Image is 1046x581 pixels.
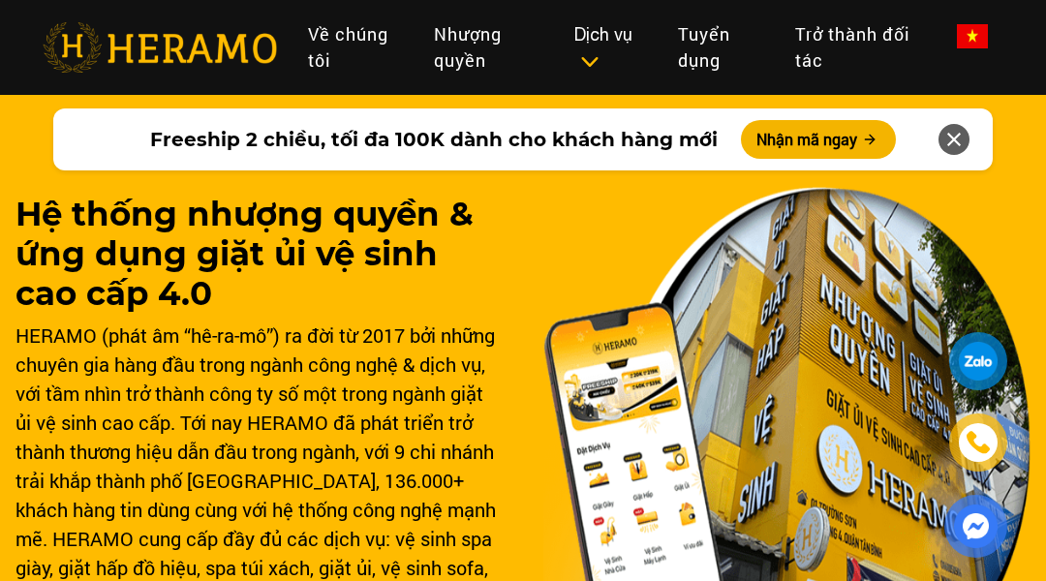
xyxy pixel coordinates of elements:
[579,52,600,72] img: subToggleIcon
[150,125,718,154] span: Freeship 2 chiều, tối đa 100K dành cho khách hàng mới
[43,22,277,73] img: heramo-logo.png
[418,14,559,81] a: Nhượng quyền
[574,21,646,74] div: Dịch vụ
[15,195,503,313] h1: Hệ thống nhượng quyền & ứng dụng giặt ủi vệ sinh cao cấp 4.0
[780,14,941,81] a: Trở thành đối tác
[662,14,781,81] a: Tuyển dụng
[741,120,896,159] button: Nhận mã ngay
[952,416,1004,469] a: phone-icon
[292,14,418,81] a: Về chúng tôi
[968,432,990,453] img: phone-icon
[957,24,988,48] img: vn-flag.png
